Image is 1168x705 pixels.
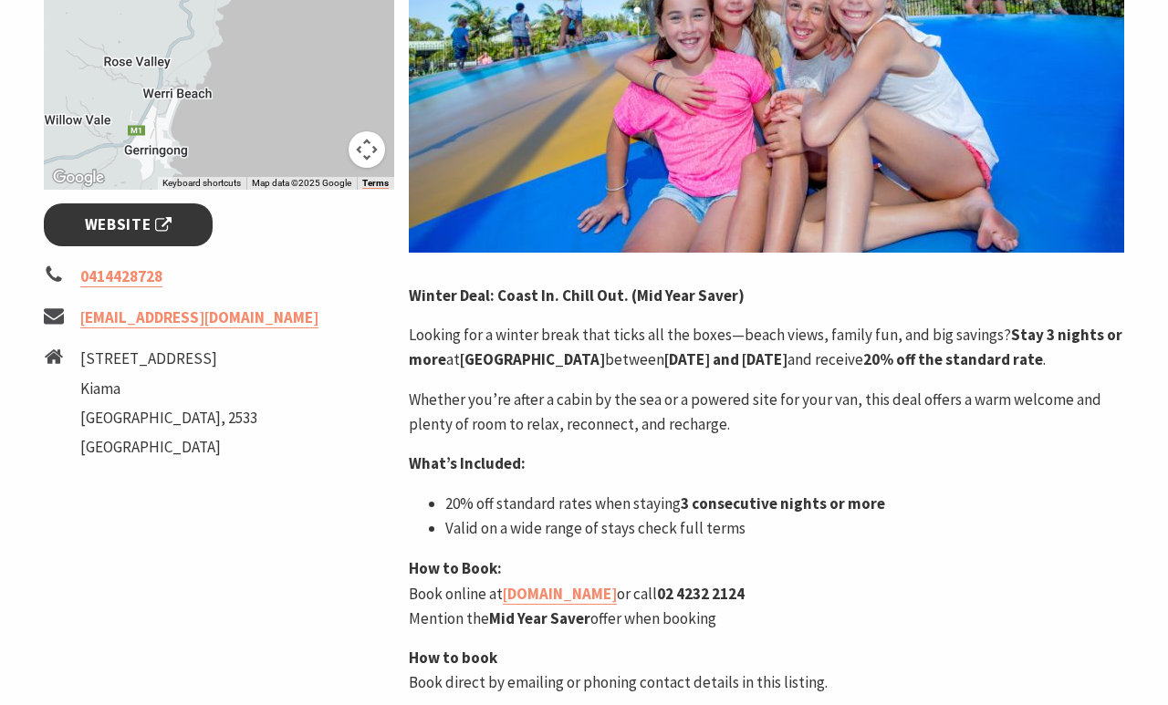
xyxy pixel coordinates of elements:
strong: [DATE] and [DATE] [664,349,787,369]
strong: [GEOGRAPHIC_DATA] [460,349,605,369]
button: Keyboard shortcuts [162,177,241,190]
p: Valid on a wide range of stays check full terms [445,516,1124,541]
p: Whether you’re after a cabin by the sea or a powered site for your van, this deal offers a warm w... [409,388,1124,437]
span: Map data ©2025 Google [252,178,351,188]
p: 20% off standard rates when staying [445,492,1124,516]
p: Book direct by emailing or phoning contact details in this listing. [409,646,1124,695]
button: Map camera controls [349,131,385,168]
p: Book online at or call Mention the offer when booking [409,556,1124,631]
p: Looking for a winter break that ticks all the boxes—beach views, family fun, and big savings? at ... [409,323,1124,372]
li: [GEOGRAPHIC_DATA], 2533 [80,406,257,430]
span: Website [85,213,172,237]
strong: 20% off the standard rate [863,349,1043,369]
img: Google [48,166,109,190]
a: Website [44,203,213,246]
strong: 02 4232 2124 [657,584,745,604]
strong: How to book [409,648,497,668]
strong: 3 consecutive nights or more [681,493,885,513]
li: Kiama [80,377,257,401]
a: Click to see this area on Google Maps [48,166,109,190]
a: Terms (opens in new tab) [362,178,389,189]
a: 0414428728 [80,266,162,287]
a: [EMAIL_ADDRESS][DOMAIN_NAME] [80,307,318,328]
strong: Winter Deal: Coast In. Chill Out. (Mid Year Saver) [409,285,745,306]
strong: Mid Year Saver [489,608,590,628]
a: [DOMAIN_NAME] [503,584,617,605]
li: [STREET_ADDRESS] [80,347,257,371]
strong: What’s Included: [409,453,526,473]
li: [GEOGRAPHIC_DATA] [80,435,257,460]
strong: How to Book: [409,558,502,578]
